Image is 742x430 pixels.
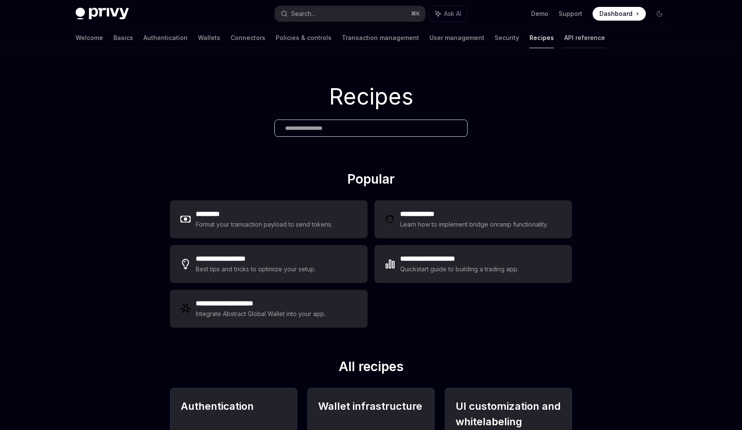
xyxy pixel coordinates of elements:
[275,6,425,21] button: Search...⌘K
[599,9,633,18] span: Dashboard
[564,28,605,48] a: API reference
[559,9,582,18] a: Support
[170,171,572,190] h2: Popular
[444,9,461,18] span: Ask AI
[318,399,424,430] h2: Wallet infrastructure
[495,28,519,48] a: Security
[531,9,548,18] a: Demo
[400,219,550,230] div: Learn how to implement bridge onramp functionality.
[593,7,646,21] a: Dashboard
[400,264,519,274] div: Quickstart guide to building a trading app.
[529,28,554,48] a: Recipes
[653,7,666,21] button: Toggle dark mode
[143,28,188,48] a: Authentication
[170,200,368,238] a: **** ****Format your transaction payload to send tokens.
[411,10,420,17] span: ⌘ K
[374,200,572,238] a: **** **** ***Learn how to implement bridge onramp functionality.
[198,28,220,48] a: Wallets
[429,28,484,48] a: User management
[76,8,129,20] img: dark logo
[76,28,103,48] a: Welcome
[456,399,561,430] h2: UI customization and whitelabeling
[276,28,331,48] a: Policies & controls
[170,359,572,378] h2: All recipes
[181,399,286,430] h2: Authentication
[196,309,326,319] div: Integrate Abstract Global Wallet into your app.
[342,28,419,48] a: Transaction management
[231,28,265,48] a: Connectors
[196,219,333,230] div: Format your transaction payload to send tokens.
[196,264,317,274] div: Best tips and tricks to optimize your setup.
[113,28,133,48] a: Basics
[429,6,467,21] button: Ask AI
[291,9,315,19] div: Search...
